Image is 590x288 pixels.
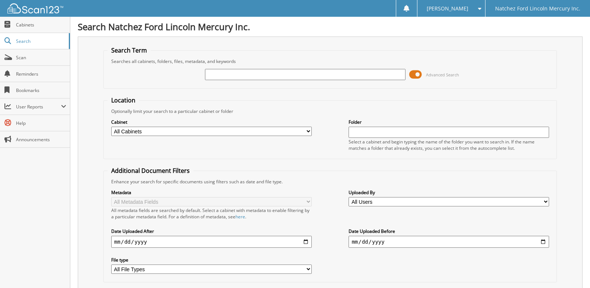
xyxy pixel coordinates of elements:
legend: Location [108,96,139,104]
span: Reminders [16,71,66,77]
span: Help [16,120,66,126]
label: Date Uploaded After [111,228,312,234]
input: start [111,236,312,248]
span: [PERSON_NAME] [427,6,468,11]
legend: Additional Document Filters [108,167,193,175]
legend: Search Term [108,46,151,54]
span: User Reports [16,104,61,110]
label: Date Uploaded Before [349,228,549,234]
span: Search [16,38,65,44]
span: Cabinets [16,22,66,28]
div: Searches all cabinets, folders, files, metadata, and keywords [108,58,553,64]
span: Bookmarks [16,87,66,94]
div: Enhance your search for specific documents using filters such as date and file type. [108,178,553,185]
span: Scan [16,54,66,61]
div: Optionally limit your search to a particular cabinet or folder [108,108,553,114]
label: File type [111,257,312,263]
label: Cabinet [111,119,312,125]
span: Advanced Search [426,72,459,77]
label: Uploaded By [349,189,549,196]
img: scan123-logo-white.svg [7,3,63,13]
input: end [349,236,549,248]
div: All metadata fields are searched by default. Select a cabinet with metadata to enable filtering b... [111,207,312,220]
label: Folder [349,119,549,125]
h1: Search Natchez Ford Lincoln Mercury Inc. [78,20,583,33]
span: Natchez Ford Lincoln Mercury Inc. [495,6,580,11]
div: Select a cabinet and begin typing the name of the folder you want to search in. If the name match... [349,139,549,151]
span: Announcements [16,136,66,143]
a: here [235,213,245,220]
label: Metadata [111,189,312,196]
